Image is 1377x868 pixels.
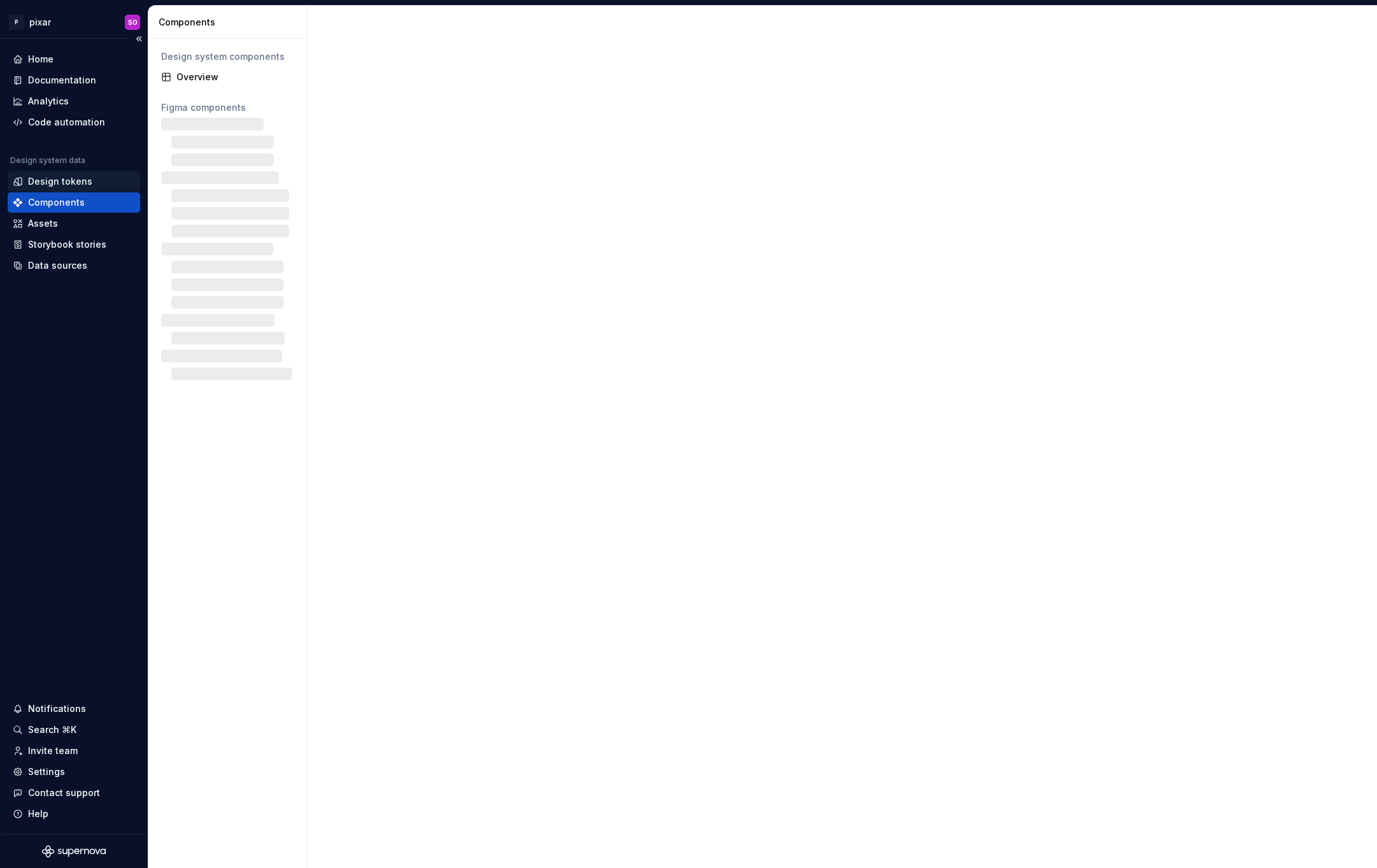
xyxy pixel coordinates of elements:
button: Search ⌘K [8,720,140,740]
div: Data sources [28,259,87,272]
div: Components [159,16,302,29]
div: Search ⌘K [28,723,76,736]
div: Help [28,808,48,820]
div: Components [28,196,85,209]
div: Notifications [28,702,86,715]
button: Help [8,804,140,824]
div: SO [128,17,138,27]
div: Figma components [161,101,294,114]
div: Documentation [28,74,96,87]
a: Storybook stories [8,234,140,255]
svg: Supernova Logo [42,845,106,858]
div: Home [28,53,54,66]
a: Analytics [8,91,140,111]
div: Design system data [10,155,85,166]
button: PpixarSO [3,8,145,36]
button: Contact support [8,783,140,803]
div: pixar [29,16,51,29]
div: Contact support [28,786,100,799]
a: Home [8,49,140,69]
div: Code automation [28,116,105,129]
div: Assets [28,217,58,230]
div: P [9,15,24,30]
div: Analytics [28,95,69,108]
div: Overview [176,71,294,83]
a: Code automation [8,112,140,132]
a: Invite team [8,741,140,761]
a: Overview [156,67,299,87]
a: Data sources [8,255,140,276]
button: Notifications [8,699,140,719]
div: Invite team [28,744,78,757]
div: Design system components [161,50,294,63]
a: Assets [8,213,140,234]
a: Components [8,192,140,213]
div: Storybook stories [28,238,106,251]
button: Collapse sidebar [130,30,148,48]
div: Design tokens [28,175,92,188]
a: Documentation [8,70,140,90]
a: Design tokens [8,171,140,192]
div: Settings [28,765,65,778]
a: Settings [8,762,140,782]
